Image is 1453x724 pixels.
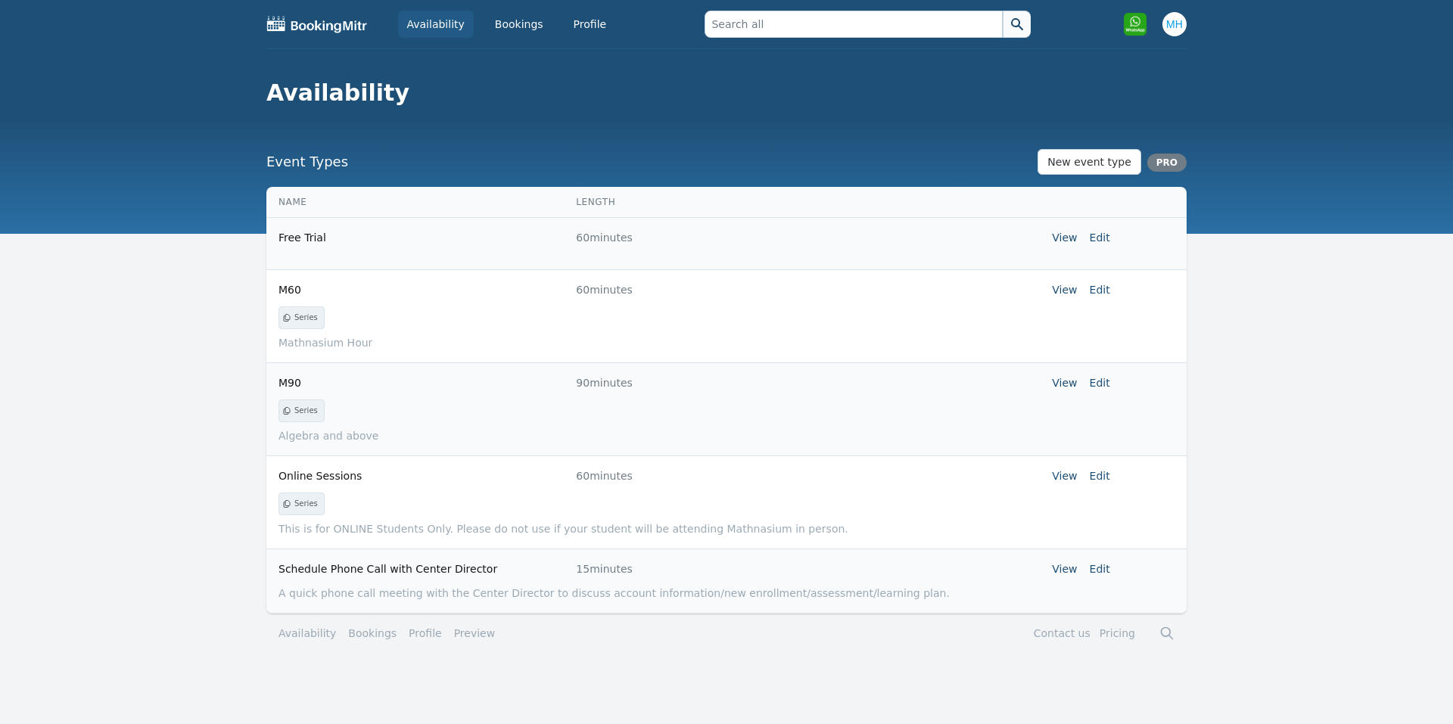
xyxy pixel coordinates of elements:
[1052,284,1077,296] a: View
[1090,284,1110,296] a: Edit
[573,363,803,402] td: 90 minutes
[398,11,474,38] a: Availability
[1034,627,1091,639] a: Contact us
[1090,563,1110,575] a: Edit
[705,11,1002,38] input: Search all
[278,337,372,349] span: Mathnasium Hour
[1052,470,1077,482] a: View
[486,11,552,38] a: Bookings
[278,231,326,244] span: Free Trial
[573,270,803,309] td: 60 minutes
[278,626,336,641] a: Availability
[278,587,950,599] span: A quick phone call meeting with the Center Director to discuss account information/new enrollment...
[1052,231,1077,244] a: View
[348,626,397,641] a: Bookings
[266,15,368,33] img: BookingMitr
[278,430,378,442] span: Algebra and above
[1090,470,1110,482] a: Edit
[1090,231,1110,244] a: Edit
[266,153,348,171] h3: Event Types
[1100,627,1135,639] a: Pricing
[278,377,301,389] span: M90
[294,314,321,322] span: Series
[266,187,573,217] th: Name
[573,187,879,217] th: Length
[1123,12,1147,36] img: Click to open WhatsApp
[1156,157,1178,169] span: PRO
[1052,563,1077,575] a: View
[565,11,616,38] a: Profile
[573,456,803,496] td: 60 minutes
[409,626,442,641] a: Profile
[278,284,301,296] span: M60
[294,407,321,415] span: Series
[573,218,803,257] td: 60 minutes
[278,523,848,535] span: This is for ONLINE Students Only. Please do not use if your student will be attending Mathnasium ...
[1052,377,1077,389] a: View
[294,500,321,508] span: Series
[266,79,1175,107] h1: Availability
[1038,149,1141,175] button: New event type
[278,470,362,482] span: Online Sessions
[278,563,497,575] span: Schedule Phone Call with Center Director
[573,549,803,589] td: 15 minutes
[1090,377,1110,389] a: Edit
[454,627,496,639] a: Preview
